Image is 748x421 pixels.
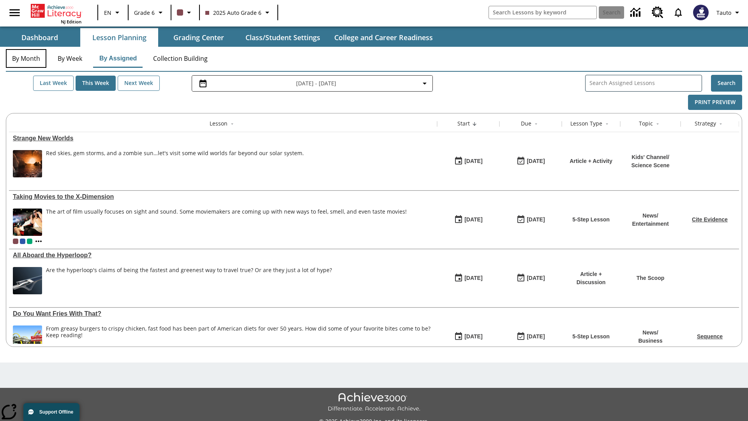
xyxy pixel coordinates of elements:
button: Lesson Planning [80,28,158,47]
div: From greasy burgers to crispy chicken, fast food has been part of American diets for over 50 year... [46,325,433,353]
div: [DATE] [464,156,482,166]
button: 06/30/26: Last day the lesson can be accessed [514,271,547,286]
span: [DATE] - [DATE] [296,79,336,87]
div: [DATE] [527,332,545,341]
button: Dashboard [1,28,79,47]
div: [DATE] [527,215,545,225]
div: Topic [639,120,653,127]
button: 07/14/25: First time the lesson was available [452,329,485,344]
div: Do You Want Fries With That? [13,310,433,317]
button: Sort [602,119,612,129]
a: Cite Evidence [692,216,728,223]
button: Select a new avatar [688,2,713,23]
span: Support Offline [39,409,73,415]
div: All Aboard the Hyperloop? [13,252,433,259]
button: Open side menu [3,1,26,24]
button: Last Week [33,76,74,91]
div: 2025 Auto Grade 4 [27,239,32,244]
span: 2025 Auto Grade 6 [205,9,261,17]
input: search field [489,6,596,19]
button: Class/Student Settings [239,28,326,47]
p: 5-Step Lesson [572,216,610,224]
a: Data Center [626,2,647,23]
div: Red skies, gem storms, and a zombie sun…let's visit some wild worlds far beyond our solar system. [46,150,304,177]
span: EN [104,9,111,17]
button: Sort [653,119,662,129]
a: All Aboard the Hyperloop?, Lessons [13,252,433,259]
div: Are the hyperloop's claims of being the fastest and greenest way to travel true? Or are they just... [46,267,332,294]
div: Lesson Type [570,120,602,127]
a: Resource Center, Will open in new tab [647,2,668,23]
button: 08/18/25: First time the lesson was available [452,212,485,227]
p: Business [638,337,662,345]
p: The Scoop [637,274,665,282]
button: Next Week [118,76,160,91]
div: Are the hyperloop's claims of being the fastest and greenest way to travel true? Or are they just... [46,267,332,274]
button: Collection Building [147,49,214,68]
button: Class color is dark brown. Change class color [174,5,197,19]
button: 08/24/25: Last day the lesson can be accessed [514,212,547,227]
img: Panel in front of the seats sprays water mist to the happy audience at a 4DX-equipped theater. [13,209,42,236]
div: OL 2025 Auto Grade 7 [20,239,25,244]
svg: Collapse Date Range Filter [420,79,429,88]
a: Do You Want Fries With That?, Lessons [13,310,433,317]
img: Avatar [693,5,709,20]
img: Achieve3000 Differentiate Accelerate Achieve [328,393,420,412]
button: Grading Center [160,28,238,47]
button: Profile/Settings [713,5,745,19]
div: The art of film usually focuses on sight and sound. Some moviemakers are coming up with new ways ... [46,209,407,236]
button: Sort [531,119,541,129]
p: Kids' Channel / [631,153,669,161]
button: Sort [228,119,237,129]
p: Science Scene [631,161,669,170]
span: Tauto [716,9,731,17]
div: Due [521,120,531,127]
span: NJ Edition [61,19,81,25]
button: This Week [76,76,116,91]
button: 07/20/26: Last day the lesson can be accessed [514,329,547,344]
p: 5-Step Lesson [572,333,610,341]
p: Article + Discussion [566,270,616,287]
div: From greasy burgers to crispy chicken, fast food has been part of American diets for over 50 year... [46,325,433,339]
div: Red skies, gem storms, and a zombie sun…let's visit some wild worlds far beyond our solar system. [46,150,304,157]
img: Artist's concept of what it would be like to stand on the surface of the exoplanet TRAPPIST-1 [13,150,42,177]
div: [DATE] [464,215,482,225]
img: Artist rendering of Hyperloop TT vehicle entering a tunnel [13,267,42,294]
button: Show more classes [34,237,43,246]
button: 08/24/25: Last day the lesson can be accessed [514,154,547,169]
a: Home [31,3,81,19]
p: The art of film usually focuses on sight and sound. Some moviemakers are coming up with new ways ... [46,209,407,215]
a: Notifications [668,2,688,23]
div: Strange New Worlds [13,135,433,142]
div: [DATE] [527,156,545,166]
a: Sequence [697,333,723,340]
button: Select the date range menu item [195,79,429,88]
button: Language: EN, Select a language [101,5,125,19]
div: Strategy [695,120,716,127]
div: Current Class [13,239,18,244]
div: Home [31,2,81,25]
div: [DATE] [464,273,482,283]
button: Support Offline [23,403,79,421]
div: [DATE] [527,273,545,283]
button: 08/24/25: First time the lesson was available [452,154,485,169]
button: Search [711,75,742,92]
p: News / [632,212,669,220]
p: Article + Activity [570,157,612,165]
div: Taking Movies to the X-Dimension [13,193,433,200]
button: 07/21/25: First time the lesson was available [452,271,485,286]
img: One of the first McDonald's stores, with the iconic red sign and golden arches. [13,325,42,353]
a: Strange New Worlds, Lessons [13,135,433,142]
button: Grade: Grade 6, Select a grade [131,5,168,19]
button: Print Preview [688,95,742,110]
div: [DATE] [464,332,482,341]
button: Class: 2025 Auto Grade 6, Select your class [202,5,275,19]
div: Start [457,120,470,127]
